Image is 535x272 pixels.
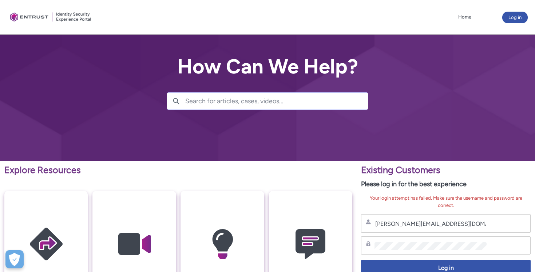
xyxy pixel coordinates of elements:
p: Explore Resources [4,163,352,177]
div: Cookie Preferences [5,250,24,268]
h2: How Can We Help? [167,55,368,78]
button: Open Preferences [5,250,24,268]
p: Please log in for the best experience [361,179,531,189]
button: Search [167,93,185,109]
div: Your login attempt has failed. Make sure the username and password are correct. [361,195,531,209]
a: Home [456,12,473,23]
button: Log in [502,12,528,23]
p: Existing Customers [361,163,531,177]
input: Username [374,220,487,228]
input: Search for articles, cases, videos... [185,93,368,109]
